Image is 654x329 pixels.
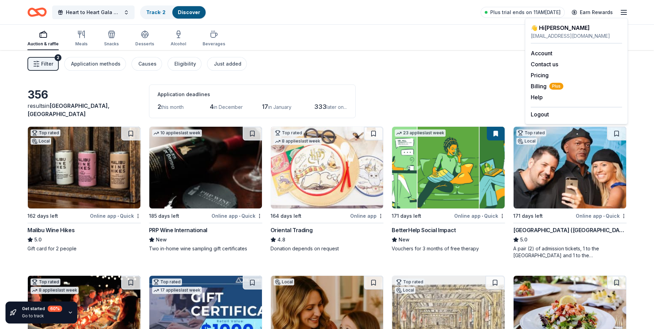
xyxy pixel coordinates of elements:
[34,236,42,244] span: 5.0
[171,27,186,50] button: Alcohol
[549,83,563,90] span: Plus
[399,236,410,244] span: New
[239,213,240,219] span: •
[567,6,617,19] a: Earn Rewards
[268,104,291,110] span: in January
[490,8,561,16] span: Plus trial ends on 11AM[DATE]
[152,279,182,285] div: Top rated
[482,213,483,219] span: •
[513,126,627,259] a: Image for Hollywood Wax Museum (Hollywood)Top ratedLocal171 days leftOnline app•Quick[GEOGRAPHIC_...
[31,138,51,145] div: Local
[392,126,505,252] a: Image for BetterHelp Social Impact23 applieslast week171 days leftOnline app•QuickBetterHelp Soci...
[104,27,119,50] button: Snacks
[271,127,383,208] img: Image for Oriental Trading
[52,5,135,19] button: Heart to Heart Gala 2026
[513,245,627,259] div: A pair (2) of admission tickets, 1 to the [GEOGRAPHIC_DATA] and 1 to the [GEOGRAPHIC_DATA]
[27,102,110,117] span: in
[392,212,421,220] div: 171 days left
[531,93,543,101] button: Help
[149,245,262,252] div: Two in-home wine sampling gift certificates
[513,212,543,220] div: 171 days left
[27,212,58,220] div: 162 days left
[131,57,162,71] button: Causes
[48,306,62,312] div: 60 %
[66,8,121,16] span: Heart to Heart Gala 2026
[31,129,60,136] div: Top rated
[149,212,179,220] div: 185 days left
[271,245,384,252] div: Donation depends on request
[75,27,88,50] button: Meals
[161,104,184,110] span: this month
[149,126,262,252] a: Image for PRP Wine International10 applieslast week185 days leftOnline app•QuickPRP Wine Internat...
[203,41,225,47] div: Beverages
[135,27,154,50] button: Desserts
[481,7,565,18] a: Plus trial ends on 11AM[DATE]
[64,57,126,71] button: Application methods
[395,287,415,294] div: Local
[31,279,60,285] div: Top rated
[395,279,425,285] div: Top rated
[277,236,285,244] span: 4.8
[271,212,301,220] div: 164 days left
[513,226,627,234] div: [GEOGRAPHIC_DATA] ([GEOGRAPHIC_DATA])
[149,127,262,208] img: Image for PRP Wine International
[28,127,140,208] img: Image for Malibu Wine Hikes
[22,306,62,312] div: Get started
[576,212,627,220] div: Online app Quick
[395,129,446,137] div: 23 applies last week
[531,50,552,57] a: Account
[71,60,121,68] div: Application methods
[27,102,110,117] span: [GEOGRAPHIC_DATA], [GEOGRAPHIC_DATA]
[104,41,119,47] div: Snacks
[454,212,505,220] div: Online app Quick
[603,213,605,219] span: •
[27,41,59,47] div: Auction & raffle
[149,226,207,234] div: PRP Wine International
[27,4,47,20] a: Home
[531,110,549,118] button: Logout
[152,129,202,137] div: 10 applies last week
[271,226,313,234] div: Oriental Trading
[203,27,225,50] button: Beverages
[531,72,549,79] a: Pricing
[41,60,53,68] span: Filter
[392,127,505,208] img: Image for BetterHelp Social Impact
[516,129,546,136] div: Top rated
[174,60,196,68] div: Eligibility
[214,60,241,68] div: Just added
[314,103,326,110] span: 333
[392,245,505,252] div: Vouchers for 3 months of free therapy
[520,236,527,244] span: 5.0
[171,41,186,47] div: Alcohol
[178,9,200,15] a: Discover
[531,32,622,40] div: [EMAIL_ADDRESS][DOMAIN_NAME]
[156,236,167,244] span: New
[140,5,206,19] button: Track· 2Discover
[27,245,141,252] div: Gift card for 2 people
[135,41,154,47] div: Desserts
[27,102,141,118] div: results
[168,57,202,71] button: Eligibility
[210,103,214,110] span: 4
[207,57,247,71] button: Just added
[146,9,165,15] a: Track· 2
[117,213,119,219] span: •
[531,82,563,90] button: BillingPlus
[27,27,59,50] button: Auction & raffle
[274,129,303,136] div: Top rated
[27,88,141,102] div: 356
[274,279,294,285] div: Local
[531,82,563,90] span: Billing
[152,287,202,294] div: 17 applies last week
[350,212,383,220] div: Online app
[158,90,347,99] div: Application deadlines
[27,226,74,234] div: Malibu Wine Hikes
[516,138,537,145] div: Local
[274,138,322,145] div: 8 applies last week
[214,104,243,110] span: in December
[27,126,141,252] a: Image for Malibu Wine HikesTop ratedLocal162 days leftOnline app•QuickMalibu Wine Hikes5.0Gift ca...
[158,103,161,110] span: 2
[326,104,347,110] span: later on...
[22,313,62,319] div: Go to track
[75,41,88,47] div: Meals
